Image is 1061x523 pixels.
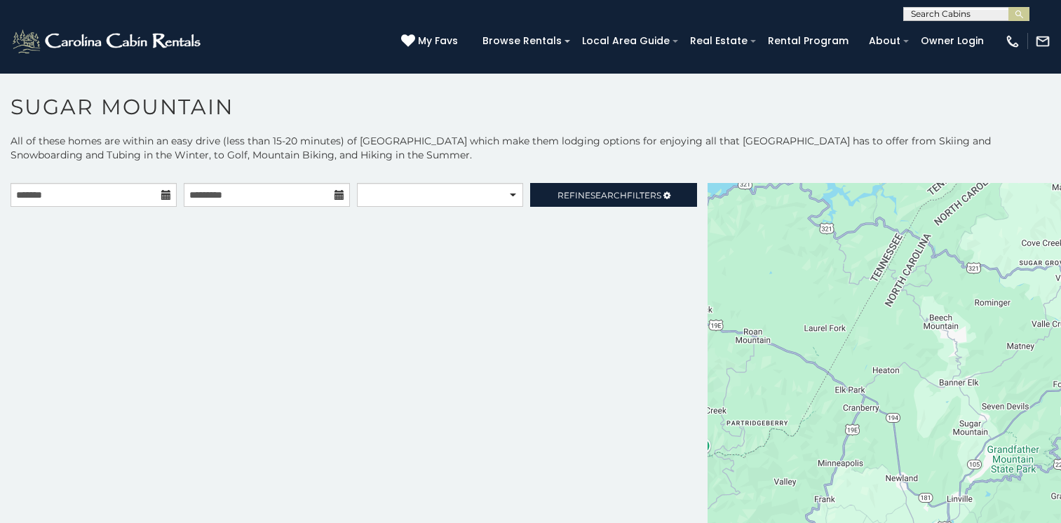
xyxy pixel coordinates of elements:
span: Search [590,190,627,201]
a: Browse Rentals [475,30,569,52]
a: Owner Login [914,30,991,52]
img: phone-regular-white.png [1005,34,1020,49]
a: Rental Program [761,30,856,52]
a: About [862,30,907,52]
span: Refine Filters [557,190,661,201]
a: My Favs [401,34,461,49]
span: My Favs [418,34,458,48]
a: Local Area Guide [575,30,677,52]
a: Real Estate [683,30,755,52]
img: mail-regular-white.png [1035,34,1050,49]
a: RefineSearchFilters [530,183,696,207]
img: White-1-2.png [11,27,205,55]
